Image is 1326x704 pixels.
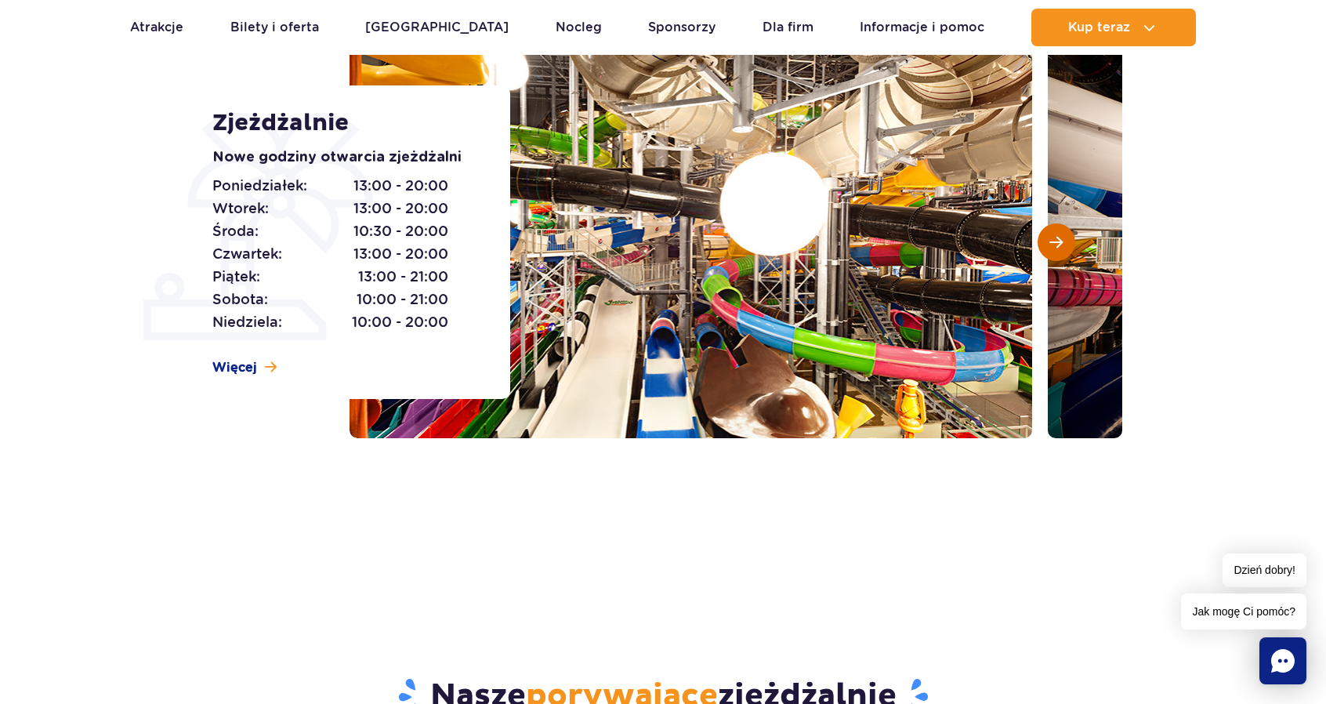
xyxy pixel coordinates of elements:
span: Jak mogę Ci pomóc? [1181,593,1306,630]
span: Środa: [212,220,259,242]
button: Kup teraz [1031,9,1196,46]
span: Czwartek: [212,243,282,265]
p: Nowe godziny otwarcia zjeżdżalni [212,147,475,169]
span: 13:00 - 21:00 [358,266,448,288]
a: Atrakcje [130,9,183,46]
span: Dzień dobry! [1223,553,1306,587]
a: Informacje i pomoc [860,9,984,46]
span: 10:00 - 21:00 [357,288,448,310]
span: 10:30 - 20:00 [353,220,448,242]
a: Nocleg [556,9,602,46]
span: Sobota: [212,288,268,310]
div: Chat [1259,637,1306,684]
span: 13:00 - 20:00 [353,198,448,220]
span: Niedziela: [212,311,282,333]
a: Bilety i oferta [230,9,319,46]
a: Sponsorzy [648,9,716,46]
a: Dla firm [763,9,813,46]
span: Więcej [212,359,257,376]
button: Następny slajd [1038,223,1075,261]
a: [GEOGRAPHIC_DATA] [365,9,509,46]
span: 10:00 - 20:00 [352,311,448,333]
span: Kup teraz [1068,20,1130,34]
span: 13:00 - 20:00 [353,243,448,265]
a: Więcej [212,359,277,376]
span: Wtorek: [212,198,269,220]
span: 13:00 - 20:00 [353,175,448,197]
span: Poniedziałek: [212,175,307,197]
span: Piątek: [212,266,260,288]
h1: Zjeżdżalnie [212,109,475,137]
